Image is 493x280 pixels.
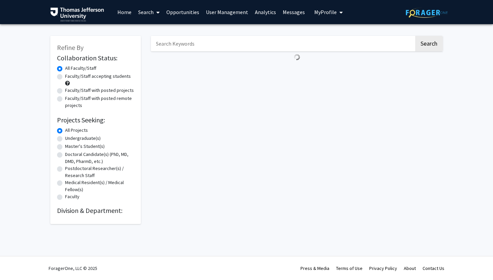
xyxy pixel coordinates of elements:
label: Faculty/Staff with posted projects [65,87,134,94]
label: All Faculty/Staff [65,65,96,72]
span: My Profile [314,9,337,15]
label: Doctoral Candidate(s) (PhD, MD, DMD, PharmD, etc.) [65,151,134,165]
h2: Collaboration Status: [57,54,134,62]
label: Postdoctoral Researcher(s) / Research Staff [65,165,134,179]
a: Analytics [252,0,279,24]
img: Loading [291,51,303,63]
h2: Division & Department: [57,207,134,215]
a: Press & Media [300,265,329,271]
button: Search [415,36,443,51]
a: Search [135,0,163,24]
label: Faculty/Staff with posted remote projects [65,95,134,109]
img: Thomas Jefferson University Logo [50,7,104,21]
a: Privacy Policy [369,265,397,271]
a: User Management [203,0,252,24]
img: ForagerOne Logo [406,7,448,18]
label: Faculty [65,193,79,200]
a: About [404,265,416,271]
div: ForagerOne, LLC © 2025 [49,257,97,280]
label: Medical Resident(s) / Medical Fellow(s) [65,179,134,193]
a: Opportunities [163,0,203,24]
input: Search Keywords [151,36,414,51]
a: Terms of Use [336,265,363,271]
label: Master's Student(s) [65,143,105,150]
a: Messages [279,0,308,24]
label: Undergraduate(s) [65,135,101,142]
a: Contact Us [423,265,444,271]
a: Home [114,0,135,24]
label: Faculty/Staff accepting students [65,73,131,80]
h2: Projects Seeking: [57,116,134,124]
span: Refine By [57,43,84,52]
label: All Projects [65,127,88,134]
nav: Page navigation [151,63,443,78]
